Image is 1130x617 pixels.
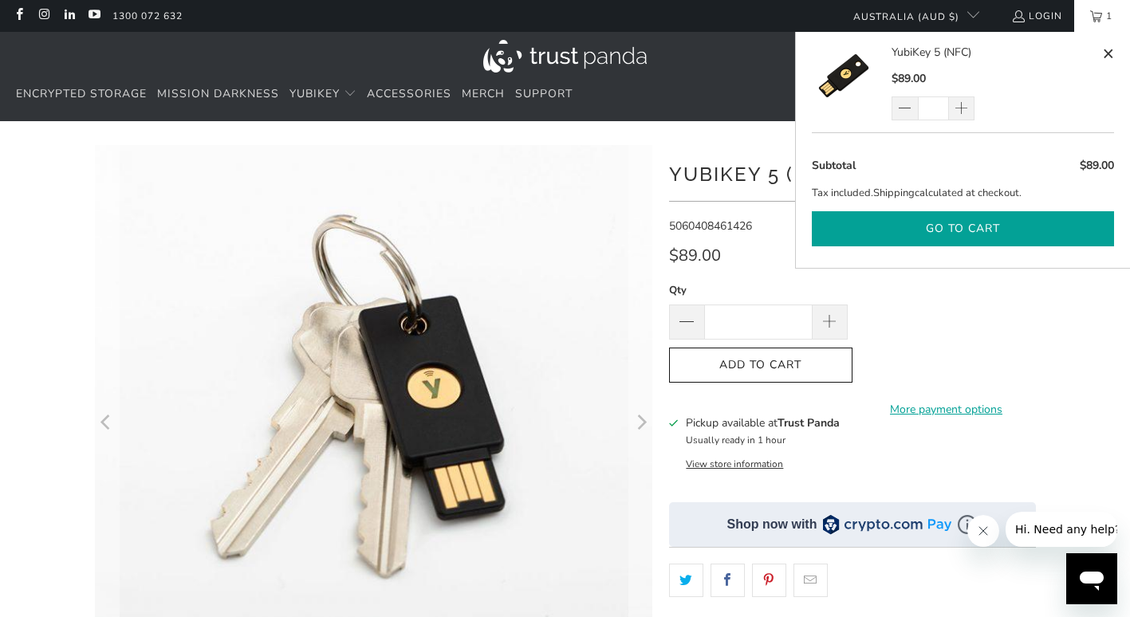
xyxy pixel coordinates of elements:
a: YubiKey 5 (NFC) [892,44,1098,61]
a: Trust Panda Australia on LinkedIn [62,10,76,22]
h1: YubiKey 5 (NFC) [669,157,1036,189]
iframe: Button to launch messaging window [1066,553,1117,604]
a: Encrypted Storage [16,76,147,113]
span: $89.00 [1080,158,1114,173]
small: Usually ready in 1 hour [686,434,785,446]
summary: YubiKey [289,76,356,113]
a: Mission Darkness [157,76,279,113]
span: $89.00 [669,245,721,266]
span: Mission Darkness [157,86,279,101]
span: Support [515,86,573,101]
p: Tax included. calculated at checkout. [812,185,1114,202]
span: Encrypted Storage [16,86,147,101]
img: YubiKey 5 (NFC) [812,44,876,108]
a: Email this to a friend [793,564,828,597]
a: 1300 072 632 [112,7,183,25]
h3: Pickup available at [686,415,840,431]
span: Add to Cart [686,359,836,372]
span: Accessories [367,86,451,101]
a: Share this on Pinterest [752,564,786,597]
img: Trust Panda Australia [483,40,647,73]
a: Accessories [367,76,451,113]
a: Trust Panda Australia on Facebook [12,10,26,22]
b: Trust Panda [778,415,840,430]
a: More payment options [857,401,1036,419]
button: Add to Cart [669,348,852,383]
a: Share this on Twitter [669,564,703,597]
button: View store information [686,458,783,470]
span: Merch [462,86,505,101]
span: 5060408461426 [669,218,752,234]
a: Merch [462,76,505,113]
iframe: Message from company [1006,512,1117,547]
label: Qty [669,281,848,299]
iframe: Close message [967,515,999,547]
a: Support [515,76,573,113]
a: Trust Panda Australia on YouTube [87,10,100,22]
a: Shipping [873,185,915,202]
span: $89.00 [892,71,926,86]
a: Trust Panda Australia on Instagram [37,10,50,22]
a: Share this on Facebook [711,564,745,597]
span: Subtotal [812,158,856,173]
button: Go to cart [812,211,1114,247]
div: Shop now with [727,516,817,533]
a: YubiKey 5 (NFC) [812,44,892,120]
nav: Translation missing: en.navigation.header.main_nav [16,76,573,113]
span: Hi. Need any help? [10,11,115,24]
span: YubiKey [289,86,340,101]
a: Login [1011,7,1062,25]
